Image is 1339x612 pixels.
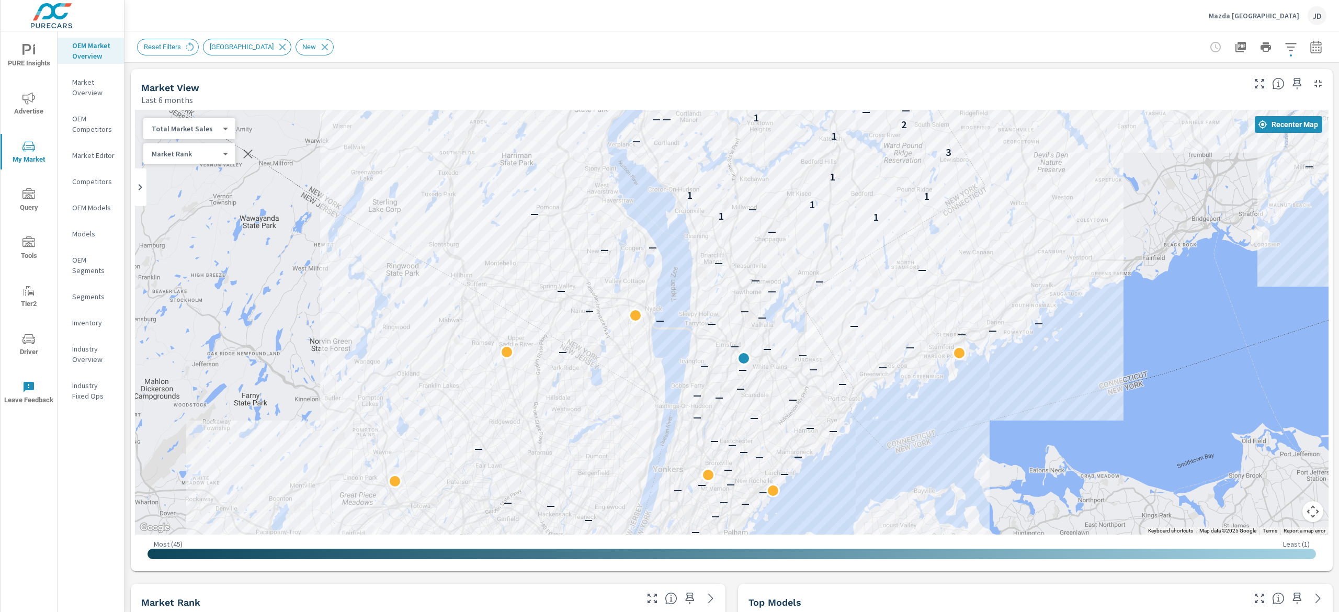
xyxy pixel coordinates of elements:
[1263,528,1277,534] a: Terms (opens in new tab)
[714,256,723,269] p: —
[143,149,227,159] div: Total Market Sales
[58,111,124,137] div: OEM Competitors
[755,450,764,463] p: —
[700,359,709,372] p: —
[693,389,701,401] p: —
[809,362,818,375] p: —
[924,190,929,202] p: 1
[1272,77,1285,90] span: Find the biggest opportunities in your market for your inventory. Understand by postal code where...
[557,284,565,297] p: —
[711,509,720,522] p: —
[902,104,910,116] p: —
[600,243,609,256] p: —
[152,124,219,133] p: Total Market Sales
[58,378,124,404] div: Industry Fixed Ops
[725,528,734,540] p: —
[832,130,837,142] p: 1
[138,521,172,535] a: Open this area in Google Maps (opens a new window)
[748,597,801,608] h5: Top Models
[72,344,116,365] p: Industry Overview
[715,391,723,403] p: —
[794,450,802,462] p: —
[750,411,758,424] p: —
[674,483,682,496] p: —
[759,485,767,498] p: —
[143,124,227,134] div: Total Market Sales
[702,590,719,607] a: See more details in report
[741,497,750,509] p: —
[719,210,724,222] p: 1
[644,590,661,607] button: Make Fullscreen
[656,314,664,326] p: —
[72,176,116,187] p: Competitors
[763,342,771,355] p: —
[1310,75,1326,92] button: Minimize Widget
[58,174,124,189] div: Competitors
[1255,37,1276,58] button: Print Report
[740,445,748,458] p: —
[72,318,116,328] p: Inventory
[58,38,124,64] div: OEM Market Overview
[72,202,116,213] p: OEM Models
[4,140,54,166] span: My Market
[58,200,124,216] div: OEM Models
[873,211,879,223] p: 1
[1209,11,1299,20] p: Mazda [GEOGRAPHIC_DATA]
[1280,37,1301,58] button: Apply Filters
[58,148,124,163] div: Market Editor
[559,345,567,358] p: —
[58,289,124,304] div: Segments
[72,380,116,401] p: Industry Fixed Ops
[1305,160,1313,172] p: —
[731,339,739,352] p: —
[652,112,661,125] p: —
[1283,539,1310,549] p: Least ( 1 )
[958,327,966,340] p: —
[154,539,183,549] p: Most ( 45 )
[296,39,334,55] div: New
[1272,592,1285,605] span: Find the biggest opportunities within your model lineup nationwide. [Source: Market registration ...
[698,478,706,491] p: —
[778,102,787,115] p: —
[1,31,57,416] div: nav menu
[736,382,745,394] p: —
[1035,316,1043,329] p: —
[1259,120,1318,129] span: Recenter Map
[739,363,747,376] p: —
[474,442,483,455] p: —
[1310,590,1326,607] a: See more details in report
[710,434,719,447] p: —
[768,285,776,297] p: —
[724,463,732,475] p: —
[906,341,914,353] p: —
[1148,527,1193,535] button: Keyboard shortcuts
[203,43,280,51] span: [GEOGRAPHIC_DATA]
[665,592,677,605] span: Market Rank shows you how you rank, in terms of sales, to other dealerships in your market. “Mark...
[693,411,701,423] p: —
[530,207,539,220] p: —
[4,285,54,310] span: Tier2
[547,499,555,512] p: —
[58,315,124,331] div: Inventory
[649,241,657,253] p: —
[879,360,887,373] p: —
[72,229,116,239] p: Models
[758,311,766,323] p: —
[72,77,116,98] p: Market Overview
[687,189,693,201] p: 1
[504,496,512,508] p: —
[741,304,749,317] p: —
[806,421,814,434] p: —
[4,236,54,262] span: Tools
[663,112,671,125] p: —
[815,275,824,287] p: —
[58,341,124,367] div: Industry Overview
[1284,528,1325,534] a: Report a map error
[918,263,926,276] p: —
[810,198,815,211] p: 1
[58,74,124,100] div: Market Overview
[946,146,951,158] p: 3
[720,495,728,508] p: —
[296,43,322,51] span: New
[4,44,54,70] span: PURE Insights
